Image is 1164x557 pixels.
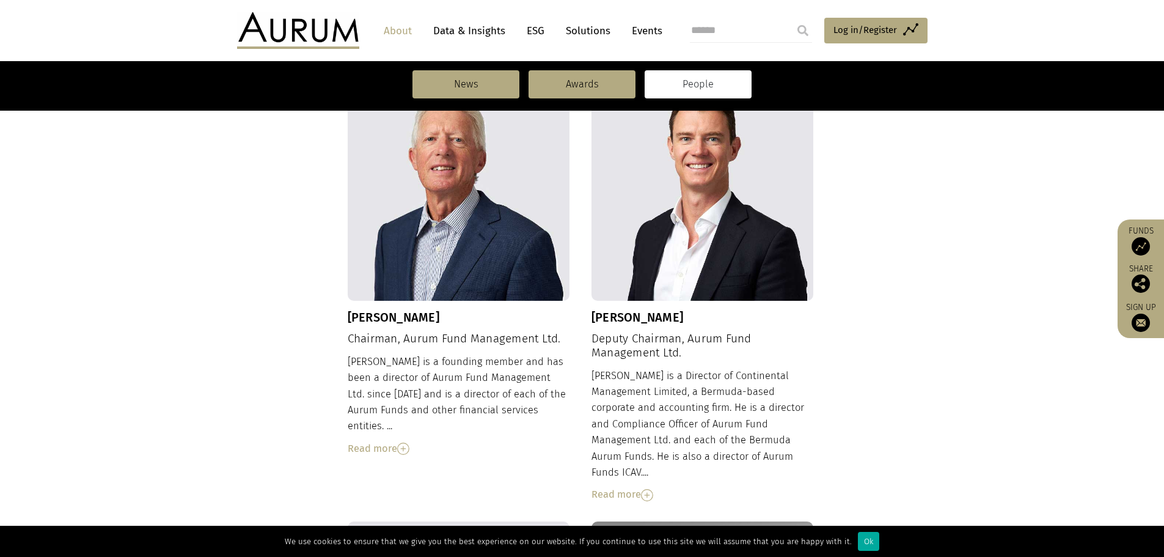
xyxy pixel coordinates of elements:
a: Funds [1124,226,1158,256]
a: Events [626,20,662,42]
div: [PERSON_NAME] is a Director of Continental Management Limited, a Bermuda-based corporate and acco... [591,368,814,503]
div: [PERSON_NAME] is a founding member and has been a director of Aurum Fund Management Ltd. since [D... [348,354,570,457]
a: People [645,70,752,98]
div: Read more [591,487,814,503]
a: Data & Insights [427,20,511,42]
img: Read More [641,489,653,501]
a: Solutions [560,20,617,42]
a: ESG [521,20,551,42]
a: Awards [529,70,635,98]
h4: Chairman, Aurum Fund Management Ltd. [348,332,570,346]
div: Read more [348,441,570,457]
img: Sign up to our newsletter [1132,314,1150,332]
img: Share this post [1132,275,1150,293]
div: Share [1124,265,1158,293]
h3: [PERSON_NAME] [348,310,570,325]
span: Log in/Register [833,23,897,37]
h4: Deputy Chairman, Aurum Fund Management Ltd. [591,332,814,360]
img: Aurum [237,12,359,49]
a: About [378,20,418,42]
a: Log in/Register [824,18,928,43]
a: Sign up [1124,302,1158,332]
img: Access Funds [1132,237,1150,256]
img: Read More [397,443,409,455]
div: Ok [858,532,879,551]
a: News [412,70,519,98]
input: Submit [791,18,815,43]
h3: [PERSON_NAME] [591,310,814,325]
